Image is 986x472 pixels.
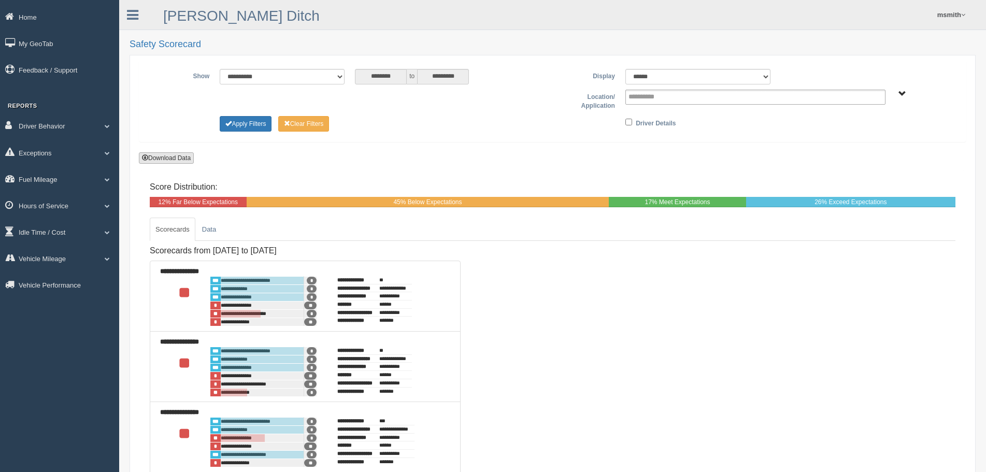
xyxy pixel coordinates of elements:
[645,198,710,206] span: 17% Meet Expectations
[150,182,955,192] h4: Score Distribution:
[150,246,461,255] h4: Scorecards from [DATE] to [DATE]
[163,8,320,24] a: [PERSON_NAME] Ditch
[147,69,215,81] label: Show
[196,218,222,241] a: Data
[159,198,238,206] span: 12% Far Below Expectations
[553,90,620,111] label: Location/ Application
[407,69,417,84] span: to
[220,116,271,132] button: Change Filter Options
[150,218,195,241] a: Scorecards
[278,116,330,132] button: Change Filter Options
[814,198,887,206] span: 26% Exceed Expectations
[636,116,676,128] label: Driver Details
[552,69,620,81] label: Display
[393,198,462,206] span: 45% Below Expectations
[139,152,194,164] button: Download Data
[130,39,976,50] h2: Safety Scorecard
